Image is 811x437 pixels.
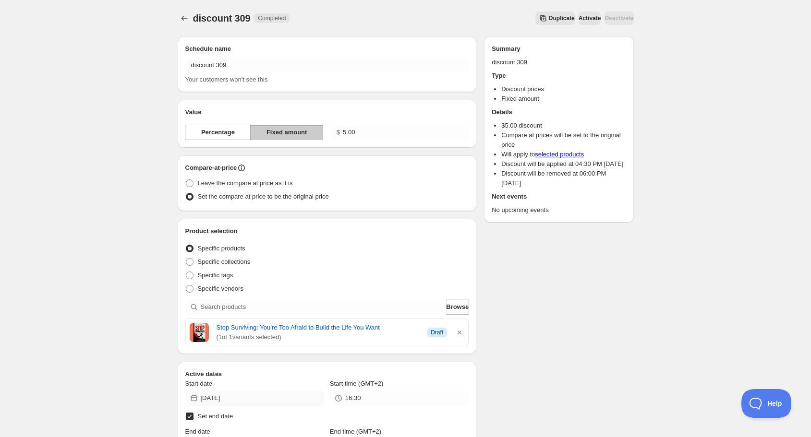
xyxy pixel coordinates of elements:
[579,14,601,22] span: Activate
[492,44,626,54] h2: Summary
[501,159,626,169] li: Discount will be applied at 04:30 PM [DATE]
[185,44,469,54] h2: Schedule name
[535,12,575,25] button: Secondary action label
[337,129,340,136] span: $
[201,299,445,315] input: Search products
[501,150,626,159] li: Will apply to
[501,169,626,188] li: Discount will be removed at 06:00 PM [DATE]
[266,128,307,137] span: Fixed amount
[330,428,381,435] span: End time (GMT+2)
[492,205,626,215] p: No upcoming events
[198,258,251,265] span: Specific collections
[198,272,233,279] span: Specific tags
[201,128,235,137] span: Percentage
[492,192,626,201] h2: Next events
[501,121,626,130] li: $ 5.00 discount
[579,12,601,25] button: Activate
[198,245,245,252] span: Specific products
[198,193,329,200] span: Set the compare at price to be the original price
[185,163,237,173] h2: Compare-at-price
[185,428,210,435] span: End date
[501,84,626,94] li: Discount prices
[217,332,420,342] span: ( 1 of 1 variants selected)
[185,380,212,387] span: Start date
[431,329,443,336] span: Draft
[492,107,626,117] h2: Details
[178,12,191,25] button: Schedules
[330,380,384,387] span: Start time (GMT+2)
[185,226,469,236] h2: Product selection
[501,94,626,104] li: Fixed amount
[446,299,469,315] button: Browse
[492,58,626,67] p: discount 309
[535,151,584,158] a: selected products
[217,323,420,332] a: Stop Surviving: You’re Too Afraid to Build the Life You Want
[193,13,251,24] span: discount 309
[185,125,251,140] button: Percentage
[446,302,469,312] span: Browse
[549,14,575,22] span: Duplicate
[741,389,792,418] iframe: Toggle Customer Support
[198,413,233,420] span: Set end date
[185,369,469,379] h2: Active dates
[190,323,209,342] img: Cover image of Stop Surviving: You’re Too Afraid to Build the Life You Want by Tyler Andrew Cole ...
[185,76,268,83] span: Your customers won't see this
[258,14,286,22] span: Completed
[501,130,626,150] li: Compare at prices will be set to the original price
[250,125,323,140] button: Fixed amount
[492,71,626,81] h2: Type
[185,107,469,117] h2: Value
[198,285,243,292] span: Specific vendors
[198,179,293,187] span: Leave the compare at price as it is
